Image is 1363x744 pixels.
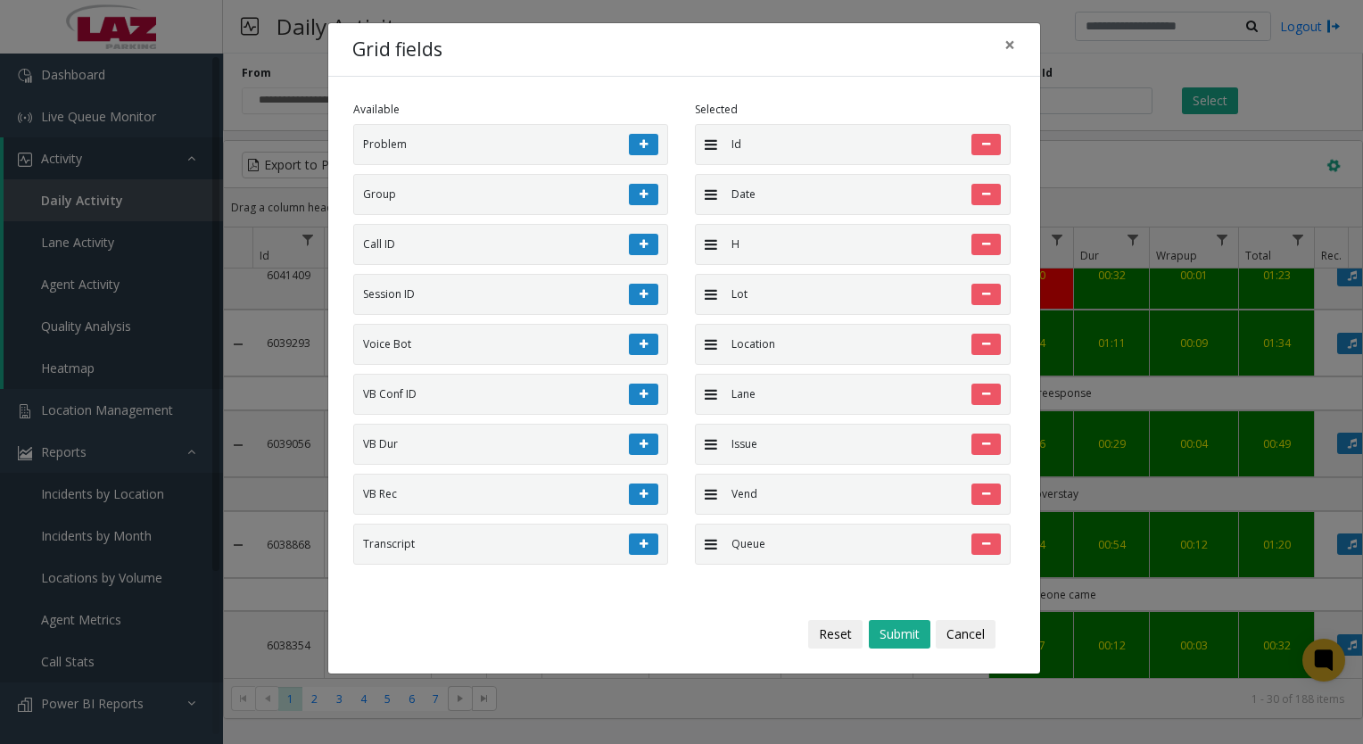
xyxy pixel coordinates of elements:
li: Call ID [353,224,669,265]
button: Close [992,23,1028,67]
label: Available [353,102,400,118]
li: VB Rec [353,474,669,515]
li: Group [353,174,669,215]
h4: Grid fields [352,36,442,64]
li: Lane [695,374,1011,415]
li: Vend [695,474,1011,515]
li: Date [695,174,1011,215]
li: Issue [695,424,1011,465]
li: Location [695,324,1011,365]
li: Lot [695,274,1011,315]
button: Submit [869,620,930,649]
li: H [695,224,1011,265]
button: Reset [808,620,863,649]
label: Selected [695,102,738,118]
li: Queue [695,524,1011,565]
li: VB Dur [353,424,669,465]
li: Id [695,124,1011,165]
li: Session ID [353,274,669,315]
li: Problem [353,124,669,165]
button: Cancel [936,620,995,649]
li: Voice Bot [353,324,669,365]
span: × [1004,32,1015,57]
li: VB Conf ID [353,374,669,415]
li: Transcript [353,524,669,565]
